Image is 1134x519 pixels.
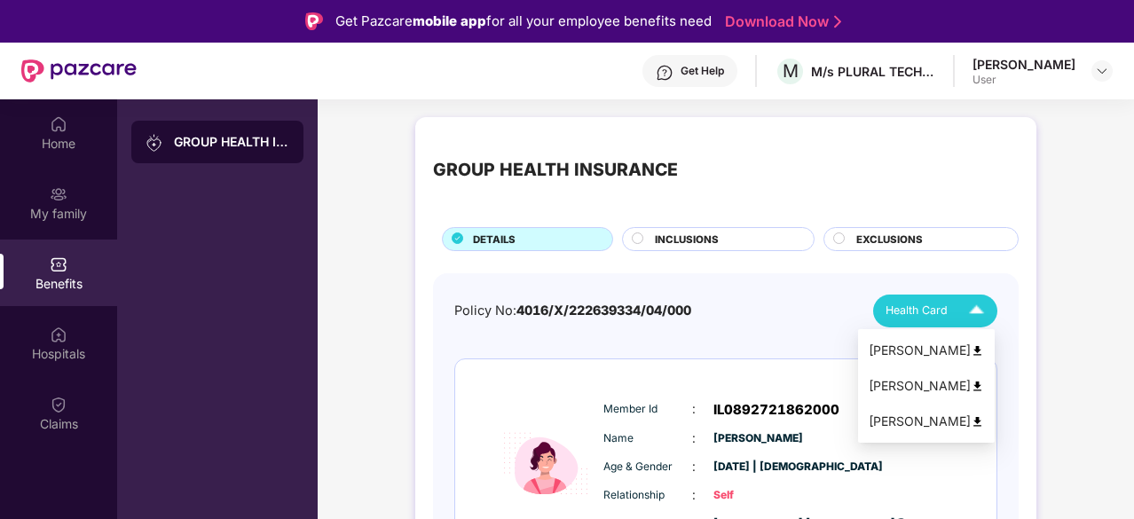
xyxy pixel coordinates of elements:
div: GROUP HEALTH INSURANCE [433,156,678,184]
div: User [973,73,1075,87]
img: svg+xml;base64,PHN2ZyB4bWxucz0iaHR0cDovL3d3dy53My5vcmcvMjAwMC9zdmciIHdpZHRoPSI0OCIgaGVpZ2h0PSI0OC... [971,344,984,358]
img: svg+xml;base64,PHN2ZyB4bWxucz0iaHR0cDovL3d3dy53My5vcmcvMjAwMC9zdmciIHdpZHRoPSI0OCIgaGVpZ2h0PSI0OC... [971,380,984,393]
div: GROUP HEALTH INSURANCE [174,133,289,151]
img: svg+xml;base64,PHN2ZyBpZD0iQmVuZWZpdHMiIHhtbG5zPSJodHRwOi8vd3d3LnczLm9yZy8yMDAwL3N2ZyIgd2lkdGg9Ij... [50,256,67,273]
div: M/s PLURAL TECHNOLOGY PRIVATE LIMITED [811,63,935,80]
span: INCLUSIONS [655,232,719,248]
span: Member Id [603,401,692,418]
img: svg+xml;base64,PHN2ZyBpZD0iSG9zcGl0YWxzIiB4bWxucz0iaHR0cDovL3d3dy53My5vcmcvMjAwMC9zdmciIHdpZHRoPS... [50,326,67,343]
img: svg+xml;base64,PHN2ZyBpZD0iSG9tZSIgeG1sbnM9Imh0dHA6Ly93d3cudzMub3JnLzIwMDAvc3ZnIiB3aWR0aD0iMjAiIG... [50,115,67,133]
button: Health Card [873,295,997,327]
span: Relationship [603,487,692,504]
img: Logo [305,12,323,30]
span: Age & Gender [603,459,692,476]
img: svg+xml;base64,PHN2ZyB4bWxucz0iaHR0cDovL3d3dy53My5vcmcvMjAwMC9zdmciIHdpZHRoPSI0OCIgaGVpZ2h0PSI0OC... [971,415,984,429]
span: 4016/X/222639334/04/000 [516,303,691,318]
strong: mobile app [413,12,486,29]
span: IL0892721862000 [713,399,839,421]
div: Get Pazcare for all your employee benefits need [335,11,712,32]
div: [PERSON_NAME] [973,56,1075,73]
span: M [783,60,799,82]
img: svg+xml;base64,PHN2ZyB3aWR0aD0iMjAiIGhlaWdodD0iMjAiIHZpZXdCb3g9IjAgMCAyMCAyMCIgZmlsbD0ibm9uZSIgeG... [50,185,67,203]
img: svg+xml;base64,PHN2ZyB3aWR0aD0iMjAiIGhlaWdodD0iMjAiIHZpZXdCb3g9IjAgMCAyMCAyMCIgZmlsbD0ibm9uZSIgeG... [146,134,163,152]
div: Policy No: [454,301,691,321]
span: Self [713,487,802,504]
span: : [692,429,696,448]
img: svg+xml;base64,PHN2ZyBpZD0iRHJvcGRvd24tMzJ4MzIiIHhtbG5zPSJodHRwOi8vd3d3LnczLm9yZy8yMDAwL3N2ZyIgd2... [1095,64,1109,78]
span: EXCLUSIONS [856,232,923,248]
span: [PERSON_NAME] [713,430,802,447]
span: : [692,399,696,419]
div: [PERSON_NAME] [869,341,984,360]
span: Name [603,430,692,447]
img: New Pazcare Logo [21,59,137,83]
span: : [692,485,696,505]
div: [PERSON_NAME] [869,376,984,396]
img: Stroke [834,12,841,31]
img: svg+xml;base64,PHN2ZyBpZD0iSGVscC0zMngzMiIgeG1sbnM9Imh0dHA6Ly93d3cudzMub3JnLzIwMDAvc3ZnIiB3aWR0aD... [656,64,673,82]
span: Health Card [886,302,948,319]
span: DETAILS [473,232,516,248]
span: : [692,457,696,476]
img: svg+xml;base64,PHN2ZyBpZD0iQ2xhaW0iIHhtbG5zPSJodHRwOi8vd3d3LnczLm9yZy8yMDAwL3N2ZyIgd2lkdGg9IjIwIi... [50,396,67,413]
span: [DATE] | [DEMOGRAPHIC_DATA] [713,459,802,476]
div: [PERSON_NAME] [869,412,984,431]
img: Icuh8uwCUCF+XjCZyLQsAKiDCM9HiE6CMYmKQaPGkZKaA32CAAACiQcFBJY0IsAAAAASUVORK5CYII= [961,295,992,326]
a: Download Now [725,12,836,31]
div: Get Help [681,64,724,78]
